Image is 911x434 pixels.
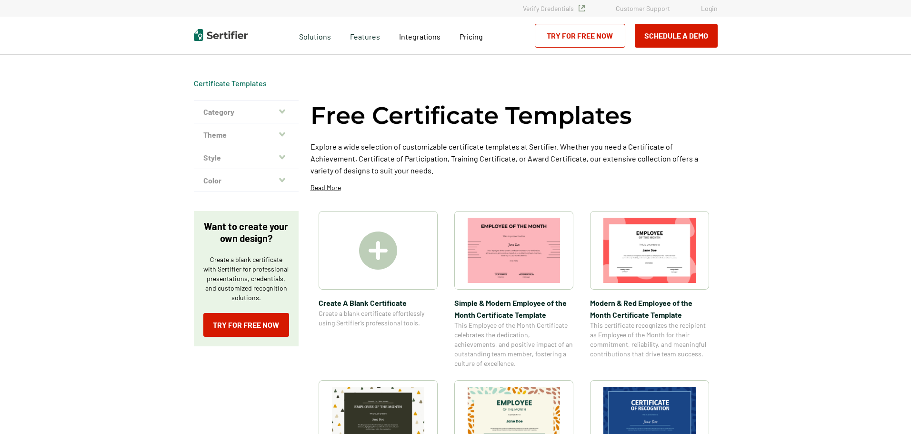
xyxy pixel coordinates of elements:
[350,30,380,41] span: Features
[194,79,267,88] a: Certificate Templates
[310,100,632,131] h1: Free Certificate Templates
[454,211,573,368] a: Simple & Modern Employee of the Month Certificate TemplateSimple & Modern Employee of the Month C...
[454,297,573,321] span: Simple & Modern Employee of the Month Certificate Template
[523,4,585,12] a: Verify Credentials
[319,297,438,309] span: Create A Blank Certificate
[603,218,696,283] img: Modern & Red Employee of the Month Certificate Template
[460,30,483,41] a: Pricing
[310,183,341,192] p: Read More
[460,32,483,41] span: Pricing
[590,211,709,368] a: Modern & Red Employee of the Month Certificate TemplateModern & Red Employee of the Month Certifi...
[299,30,331,41] span: Solutions
[194,169,299,192] button: Color
[310,141,718,176] p: Explore a wide selection of customizable certificate templates at Sertifier. Whether you need a C...
[203,255,289,303] p: Create a blank certificate with Sertifier for professional presentations, credentials, and custom...
[194,101,299,123] button: Category
[454,321,573,368] span: This Employee of the Month Certificate celebrates the dedication, achievements, and positive impa...
[579,5,585,11] img: Verified
[535,24,625,48] a: Try for Free Now
[468,218,560,283] img: Simple & Modern Employee of the Month Certificate Template
[194,79,267,88] div: Breadcrumb
[194,146,299,169] button: Style
[194,29,248,41] img: Sertifier | Digital Credentialing Platform
[319,309,438,328] span: Create a blank certificate effortlessly using Sertifier’s professional tools.
[359,232,397,270] img: Create A Blank Certificate
[203,313,289,337] a: Try for Free Now
[590,321,709,359] span: This certificate recognizes the recipient as Employee of the Month for their commitment, reliabil...
[590,297,709,321] span: Modern & Red Employee of the Month Certificate Template
[203,221,289,244] p: Want to create your own design?
[399,32,440,41] span: Integrations
[194,123,299,146] button: Theme
[616,4,670,12] a: Customer Support
[399,30,440,41] a: Integrations
[701,4,718,12] a: Login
